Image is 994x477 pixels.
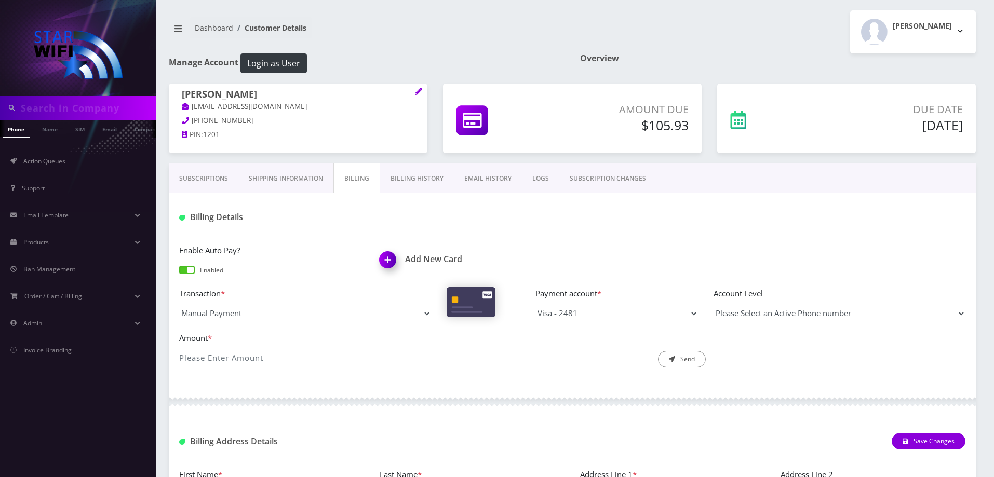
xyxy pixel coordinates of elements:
[97,120,122,137] a: Email
[559,117,689,133] h5: $105.93
[240,53,307,73] button: Login as User
[22,184,45,193] span: Support
[714,288,965,299] label: Account Level
[233,22,306,33] li: Customer Details
[580,53,976,63] h1: Overview
[813,117,963,133] h5: [DATE]
[454,163,522,194] a: EMAIL HISTORY
[893,22,952,31] h2: [PERSON_NAME]
[192,116,253,125] span: [PHONE_NUMBER]
[179,348,431,367] input: Please Enter Amount
[169,163,238,194] a: Subscriptions
[23,346,72,355] span: Invoice Branding
[23,157,65,166] span: Action Queues
[200,266,223,275] p: Enabled
[179,215,185,221] img: Billing Details
[169,53,565,73] h1: Manage Account
[179,288,431,299] label: Transaction
[24,292,82,301] span: Order / Cart / Billing
[850,10,976,53] button: [PERSON_NAME]
[23,265,75,274] span: Ban Management
[70,120,90,137] a: SIM
[182,102,307,112] a: [EMAIL_ADDRESS][DOMAIN_NAME]
[129,120,164,137] a: Company
[238,57,307,68] a: Login as User
[813,102,963,117] p: Due Date
[23,211,69,220] span: Email Template
[380,254,565,264] h1: Add New Card
[522,163,559,194] a: LOGS
[31,28,125,80] img: StarWiFi
[23,319,42,328] span: Admin
[559,163,656,194] a: SUBSCRIPTION CHANGES
[333,163,380,194] a: Billing
[559,102,689,117] p: Amount Due
[169,17,565,47] nav: breadcrumb
[23,238,49,247] span: Products
[179,212,431,222] h1: Billing Details
[179,244,364,256] label: Enable Auto Pay?
[380,163,454,194] a: Billing History
[238,163,333,194] a: Shipping Information
[892,433,965,449] button: Save Changes
[203,130,220,139] span: 1201
[447,287,495,317] img: Cards
[195,23,233,33] a: Dashboard
[21,98,153,118] input: Search in Company
[374,248,405,279] img: Add New Card
[182,89,414,101] h1: [PERSON_NAME]
[179,439,185,445] img: Billing Address Detail
[179,332,431,344] label: Amount
[380,254,565,264] a: Add New CardAdd New Card
[3,120,30,138] a: Phone
[37,120,63,137] a: Name
[535,288,698,299] label: Payment account
[182,130,203,140] a: PIN:
[658,351,706,367] button: Send
[179,437,431,446] h1: Billing Address Details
